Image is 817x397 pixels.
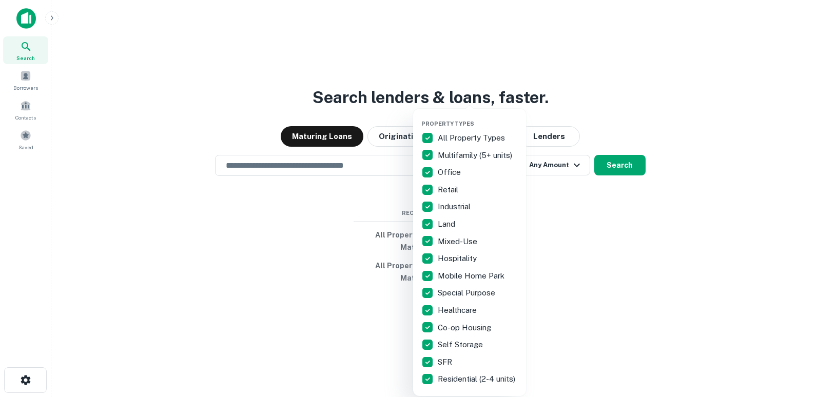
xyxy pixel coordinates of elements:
p: Hospitality [438,252,479,265]
p: Land [438,218,457,230]
p: Mobile Home Park [438,270,507,282]
span: Property Types [421,121,474,127]
p: Retail [438,184,460,196]
p: All Property Types [438,132,507,144]
p: Industrial [438,201,473,213]
p: Office [438,166,463,178]
p: SFR [438,356,454,368]
p: Special Purpose [438,287,497,299]
p: Residential (2-4 units) [438,373,517,385]
p: Mixed-Use [438,235,479,248]
p: Co-op Housing [438,322,493,334]
iframe: Chat Widget [766,315,817,364]
p: Self Storage [438,339,485,351]
p: Healthcare [438,304,479,316]
p: Multifamily (5+ units) [438,149,514,162]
